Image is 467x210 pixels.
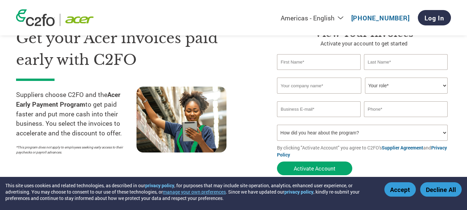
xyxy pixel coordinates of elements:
div: Inavlid Email Address [277,118,361,122]
p: By clicking "Activate Account" you agree to C2FO's and [277,144,451,158]
input: First Name* [277,54,361,70]
div: Invalid first name or first name is too long [277,71,361,75]
strong: Acer Early Payment Program [16,90,120,108]
img: supply chain worker [136,87,226,152]
h1: Get your Acer invoices paid early with C2FO [16,27,257,71]
input: Phone* [364,101,448,117]
input: Your company name* [277,78,361,94]
a: Log In [418,10,451,25]
input: Last Name* [364,54,448,70]
a: Supplier Agreement [382,144,423,151]
button: Activate Account [277,162,352,175]
a: [PHONE_NUMBER] [351,14,410,22]
div: Invalid company name or company name is too long [277,94,448,99]
div: Invalid last name or last name is too long [364,71,448,75]
select: Title/Role [365,78,448,94]
div: This site uses cookies and related technologies, as described in our , for purposes that may incl... [5,182,375,201]
a: privacy policy [145,182,174,189]
a: privacy policy [284,189,313,195]
img: Acer [65,14,94,26]
button: Accept [384,182,416,197]
img: c2fo logo [16,9,55,26]
button: Decline All [420,182,462,197]
p: Suppliers choose C2FO and the to get paid faster and put more cash into their business. You selec... [16,90,136,138]
a: Privacy Policy [277,144,447,158]
div: Inavlid Phone Number [364,118,448,122]
p: *This program does not apply to employees seeking early access to their paychecks or payroll adva... [16,145,130,155]
input: Invalid Email format [277,101,361,117]
p: Activate your account to get started [277,39,451,47]
button: manage your own preferences [163,189,226,195]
